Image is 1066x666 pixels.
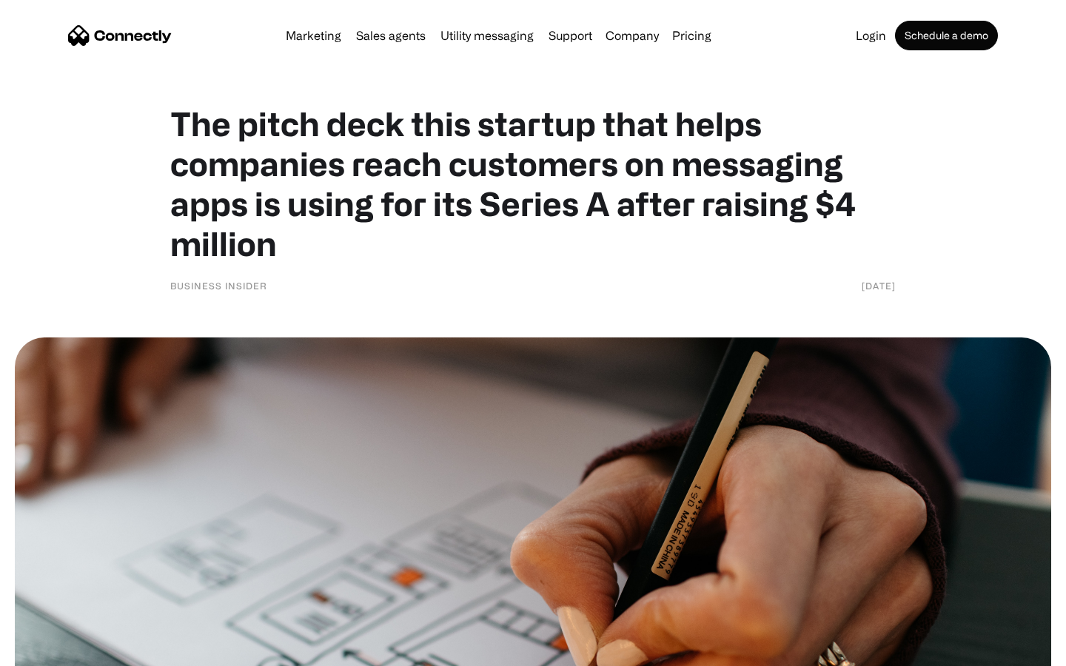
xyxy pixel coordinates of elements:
[543,30,598,41] a: Support
[862,278,896,293] div: [DATE]
[280,30,347,41] a: Marketing
[170,104,896,263] h1: The pitch deck this startup that helps companies reach customers on messaging apps is using for i...
[606,25,659,46] div: Company
[666,30,717,41] a: Pricing
[350,30,432,41] a: Sales agents
[895,21,998,50] a: Schedule a demo
[170,278,267,293] div: Business Insider
[30,640,89,661] ul: Language list
[435,30,540,41] a: Utility messaging
[850,30,892,41] a: Login
[15,640,89,661] aside: Language selected: English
